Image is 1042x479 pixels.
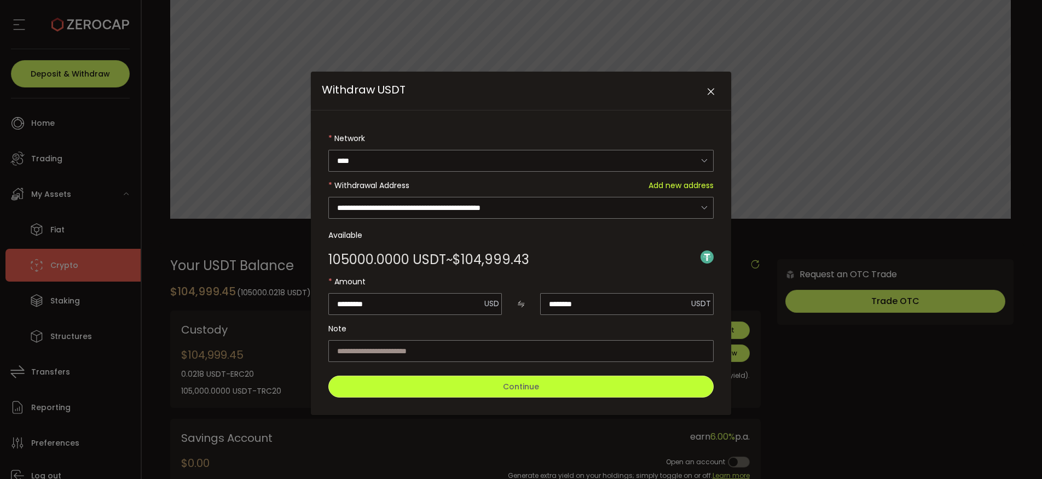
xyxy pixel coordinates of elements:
[453,253,529,266] span: $104,999.43
[328,271,714,293] label: Amount
[691,298,711,309] span: USDT
[701,83,720,102] button: Close
[311,72,731,415] div: Withdraw USDT
[328,224,714,246] label: Available
[649,174,714,196] span: Add new address
[484,298,499,309] span: USD
[328,318,714,340] label: Note
[328,376,714,398] button: Continue
[334,180,409,191] span: Withdrawal Address
[987,427,1042,479] iframe: Chat Widget
[328,127,714,149] label: Network
[503,381,539,392] span: Continue
[328,253,529,266] div: ~
[322,82,406,97] span: Withdraw USDT
[328,253,446,266] span: 105000.0000 USDT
